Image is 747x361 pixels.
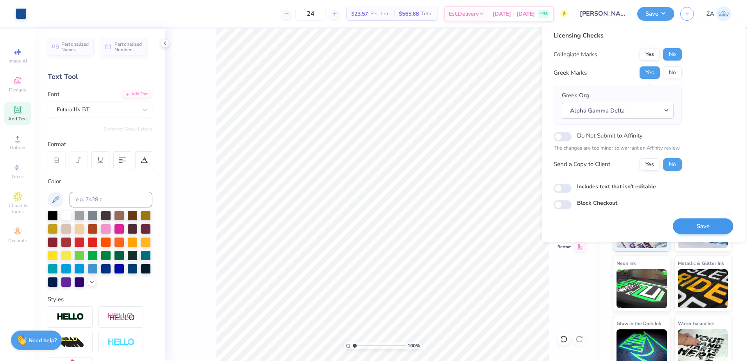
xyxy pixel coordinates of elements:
[9,87,26,93] span: Designs
[716,6,731,21] img: Zuriel Alaba
[663,66,682,79] button: No
[29,337,57,344] strong: Need help?
[48,71,152,82] div: Text Tool
[554,160,610,169] div: Send a Copy to Client
[351,10,368,18] span: $23.57
[673,218,733,234] button: Save
[8,116,27,122] span: Add Text
[554,145,682,152] p: The changes are too minor to warrant an Affinity review.
[122,90,152,99] div: Add Font
[107,338,135,347] img: Negative Space
[4,202,31,215] span: Clipart & logos
[617,259,636,267] span: Neon Ink
[48,295,152,304] div: Styles
[114,41,142,52] span: Personalized Numbers
[574,6,631,21] input: Untitled Design
[107,312,135,322] img: Shadow
[577,182,656,191] label: Includes text that isn't editable
[57,336,84,349] img: 3d Illusion
[554,68,587,77] div: Greek Marks
[48,140,153,149] div: Format
[449,10,479,18] span: Est. Delivery
[12,173,24,180] span: Greek
[678,319,714,327] span: Water based Ink
[104,126,152,132] button: Switch to Greek Letters
[70,192,152,207] input: e.g. 7428 c
[48,177,152,186] div: Color
[8,238,27,244] span: Decorate
[706,6,731,21] a: ZA
[399,10,419,18] span: $565.68
[9,58,27,64] span: Image AI
[554,50,597,59] div: Collegiate Marks
[493,10,535,18] span: [DATE] - [DATE]
[10,145,25,151] span: Upload
[48,90,59,99] label: Font
[577,199,617,207] label: Block Checkout
[617,319,661,327] span: Glow in the Dark Ink
[706,9,714,18] span: ZA
[370,10,390,18] span: Per Item
[558,244,572,250] span: Bottom
[637,7,674,21] button: Save
[421,10,433,18] span: Total
[577,130,643,141] label: Do Not Submit to Affinity
[562,91,589,100] label: Greek Org
[295,7,326,21] input: – –
[640,48,660,61] button: Yes
[663,158,682,171] button: No
[678,259,724,267] span: Metallic & Glitter Ink
[554,31,682,40] div: Licensing Checks
[678,269,728,308] img: Metallic & Glitter Ink
[540,11,548,16] span: FREE
[407,342,420,349] span: 100 %
[640,158,660,171] button: Yes
[61,41,89,52] span: Personalized Names
[57,313,84,322] img: Stroke
[617,269,667,308] img: Neon Ink
[640,66,660,79] button: Yes
[562,103,674,119] button: Alpha Gamma Delta
[663,48,682,61] button: No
